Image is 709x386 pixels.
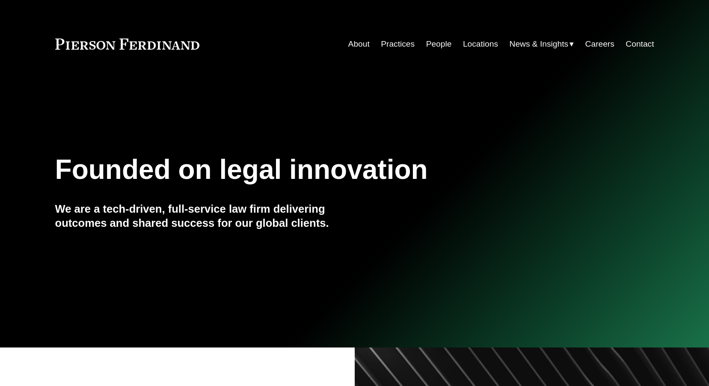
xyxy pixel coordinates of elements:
h4: We are a tech-driven, full-service law firm delivering outcomes and shared success for our global... [55,202,355,230]
a: Contact [626,36,654,52]
a: Careers [585,36,614,52]
a: folder dropdown [510,36,574,52]
a: Practices [381,36,415,52]
a: People [426,36,452,52]
a: Locations [463,36,498,52]
h1: Founded on legal innovation [55,154,555,185]
span: News & Insights [510,37,569,52]
a: About [348,36,370,52]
